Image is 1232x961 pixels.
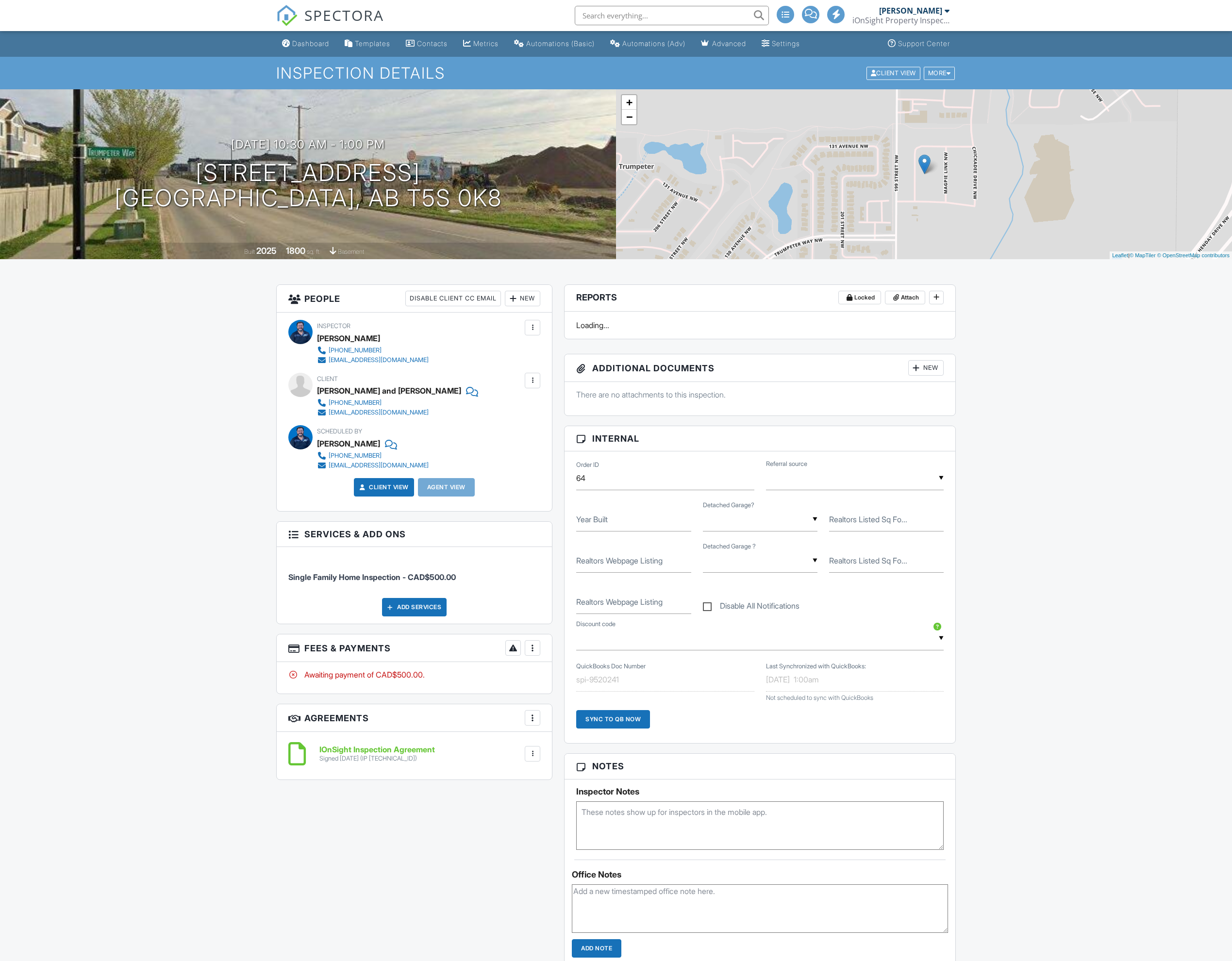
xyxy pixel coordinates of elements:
div: 2025 [256,246,277,256]
span: Inspector [317,322,350,330]
span: SPECTORA [304,5,384,25]
div: Settings [772,39,800,48]
h6: IOnSight Inspection Agreement [319,746,435,754]
div: [EMAIL_ADDRESS][DOMAIN_NAME] [329,409,429,416]
input: Year Built [576,508,691,531]
div: Awaiting payment of CAD$500.00. [288,669,540,680]
a: Settings [758,35,804,53]
div: [PERSON_NAME] [317,331,380,346]
h1: Inspection Details [276,65,956,82]
span: Scheduled By [317,428,362,435]
div: New [505,291,540,306]
h3: [DATE] 10:30 am - 1:00 pm [231,138,385,151]
a: Leaflet [1112,252,1128,258]
div: Support Center [898,39,950,48]
label: Disable All Notifications [703,601,799,613]
div: [PHONE_NUMBER] [329,347,382,354]
div: [PERSON_NAME] [879,6,942,16]
a: Zoom in [622,95,636,110]
label: Realtors Webpage Listing [576,596,663,607]
div: Signed [DATE] (IP [TECHNICAL_ID]) [319,755,435,762]
div: | [1110,251,1232,260]
a: [EMAIL_ADDRESS][DOMAIN_NAME] [317,355,429,365]
input: Realtors Webpage Listing [576,590,691,614]
h3: Internal [565,426,955,451]
span: Client [317,375,338,382]
div: Disable Client CC Email [405,291,501,306]
label: Year Built [576,514,608,525]
a: IOnSight Inspection Agreement Signed [DATE] (IP [TECHNICAL_ID]) [319,746,435,762]
h3: Notes [565,754,955,779]
p: There are no attachments to this inspection. [576,389,944,400]
a: SPECTORA [276,13,384,33]
h3: Agreements [277,704,552,732]
a: Automations (Basic) [510,35,599,53]
a: Contacts [402,35,451,53]
div: iOnSight Property Inspections [852,16,949,25]
div: Automations (Adv) [622,39,685,48]
label: Realtors Webpage Listing [576,555,663,566]
input: Realtors Listed Sq Footage of Home [829,549,944,573]
span: Not scheduled to sync with QuickBooks [766,694,873,701]
input: Add Note [572,939,621,958]
input: Search everything... [575,6,769,25]
div: Dashboard [292,39,329,48]
div: Add Services [382,598,447,616]
h1: [STREET_ADDRESS] [GEOGRAPHIC_DATA], AB T5S 0K8 [115,160,502,212]
a: Dashboard [278,35,333,53]
label: Realtors Listed Sq Footage of Home [829,514,907,525]
label: Referral source [766,460,807,468]
div: [PHONE_NUMBER] [329,452,382,460]
a: © MapTiler [1130,252,1156,258]
label: QuickBooks Doc Number [576,662,646,671]
h3: Additional Documents [565,354,955,382]
li: Service: Single Family Home Inspection [288,554,540,590]
span: Single Family Home Inspection - CAD$500.00 [288,572,456,582]
a: Support Center [884,35,954,53]
a: Client View [357,482,409,492]
h5: Inspector Notes [576,787,944,796]
div: Templates [355,39,390,48]
div: Contacts [417,39,448,48]
div: Metrics [473,39,499,48]
a: Automations (Advanced) [606,35,689,53]
div: Office Notes [572,870,948,879]
div: [PERSON_NAME] [317,436,380,451]
span: basement [338,248,364,255]
img: The Best Home Inspection Software - Spectora [276,5,298,26]
label: Realtors Listed Sq Footage of Home [829,555,907,566]
a: [PHONE_NUMBER] [317,398,470,408]
a: [PHONE_NUMBER] [317,346,429,355]
a: © OpenStreetMap contributors [1157,252,1230,258]
div: 1800 [286,246,305,256]
a: [PHONE_NUMBER] [317,451,429,461]
div: [EMAIL_ADDRESS][DOMAIN_NAME] [329,462,429,469]
a: Client View [866,69,923,76]
div: Advanced [712,39,746,48]
label: Detached Garage ? [703,542,756,551]
a: Templates [341,35,394,53]
label: Discount code [576,620,616,629]
div: Sync to QB Now [576,710,650,729]
input: Realtors Listed Sq Footage of Home [829,508,944,531]
div: [PHONE_NUMBER] [329,399,382,407]
span: sq. ft. [307,248,320,255]
a: [EMAIL_ADDRESS][DOMAIN_NAME] [317,461,429,470]
label: Order ID [576,461,599,469]
div: More [924,66,955,80]
div: Client View [866,66,920,80]
a: [EMAIL_ADDRESS][DOMAIN_NAME] [317,408,470,417]
label: Last Synchronized with QuickBooks: [766,662,866,671]
a: Metrics [459,35,502,53]
div: [PERSON_NAME] and [PERSON_NAME] [317,383,461,398]
h3: Services & Add ons [277,522,552,547]
div: New [908,360,944,376]
span: Built [244,248,255,255]
h3: People [277,285,552,313]
h3: Fees & Payments [277,634,552,662]
label: Detached Garage? [703,501,754,510]
div: Automations (Basic) [526,39,595,48]
a: Zoom out [622,110,636,124]
input: Realtors Webpage Listing [576,549,691,573]
div: [EMAIL_ADDRESS][DOMAIN_NAME] [329,356,429,364]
